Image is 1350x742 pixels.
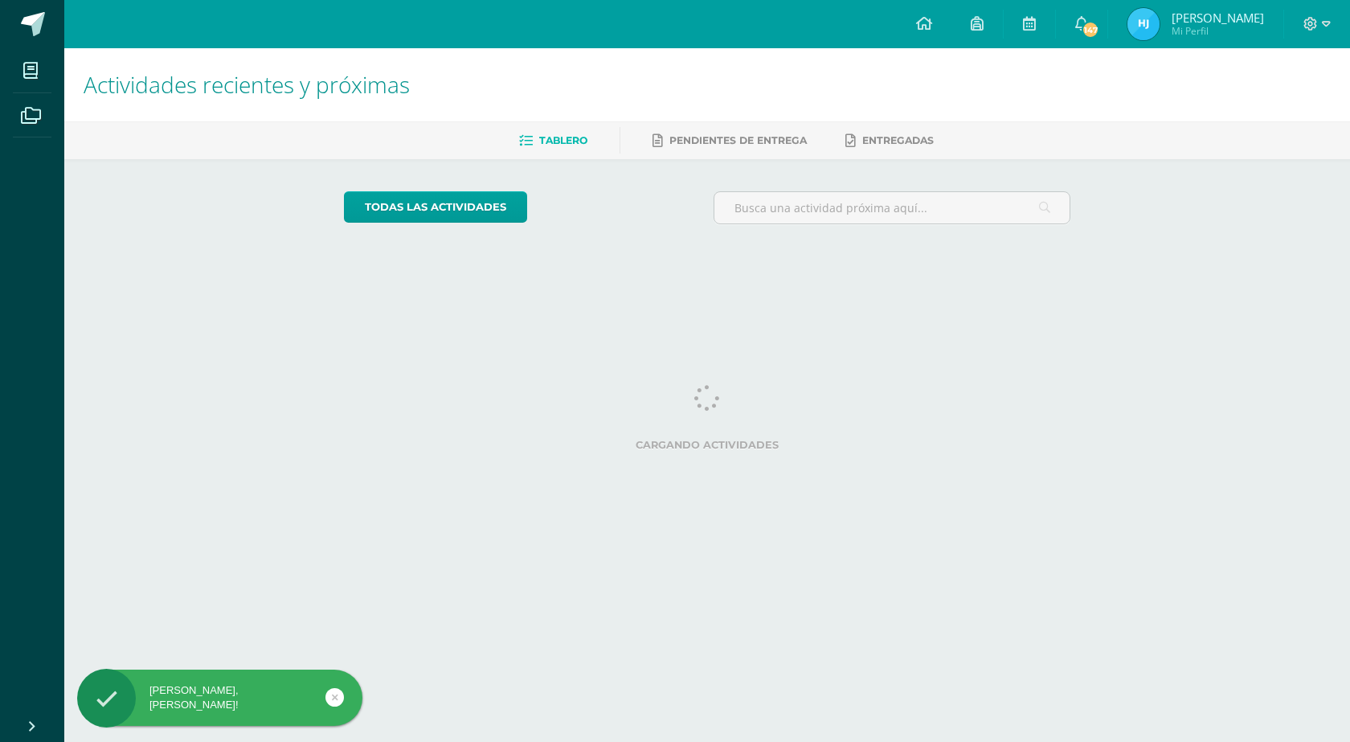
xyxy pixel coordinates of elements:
[714,192,1070,223] input: Busca una actividad próxima aquí...
[845,128,934,154] a: Entregadas
[344,439,1071,451] label: Cargando actividades
[1172,24,1264,38] span: Mi Perfil
[344,191,527,223] a: todas las Actividades
[652,128,807,154] a: Pendientes de entrega
[1082,21,1099,39] span: 147
[519,128,587,154] a: Tablero
[84,69,410,100] span: Actividades recientes y próximas
[1172,10,1264,26] span: [PERSON_NAME]
[77,683,362,712] div: [PERSON_NAME], [PERSON_NAME]!
[669,134,807,146] span: Pendientes de entrega
[862,134,934,146] span: Entregadas
[539,134,587,146] span: Tablero
[1127,8,1160,40] img: b7ce26423c8b5fd0ad9784620c4edf8a.png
